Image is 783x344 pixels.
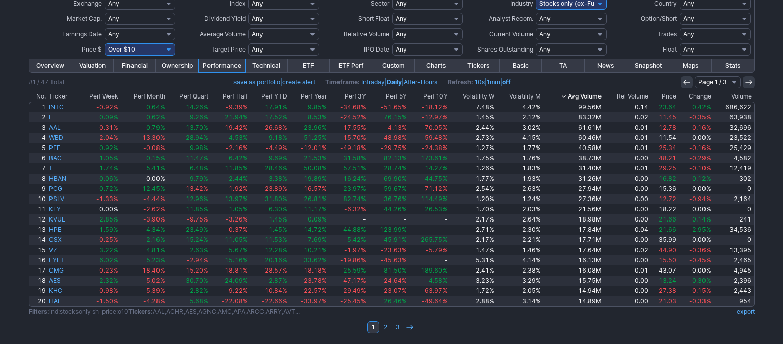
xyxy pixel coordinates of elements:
[47,112,76,122] a: F
[282,78,315,86] a: create alert
[368,194,408,204] a: 36.76%
[289,133,328,143] a: 51.25%
[304,134,327,141] span: 51.25%
[139,134,165,141] span: -13.30%
[210,184,249,194] a: -1.92%
[340,103,366,111] span: -34.68%
[404,78,437,86] a: After-Hours
[650,184,678,194] a: 15.36
[328,174,368,184] a: 16.24%
[96,134,118,141] span: -2.04%
[249,102,289,112] a: 17.91%
[340,124,366,131] span: -17.55%
[343,175,366,182] span: 16.24%
[269,134,288,141] span: 9.18%
[249,133,289,143] a: 9.18%
[713,102,754,112] a: 686,622
[689,154,711,162] span: -0.29%
[167,163,210,174] a: 6.48%
[542,122,603,133] a: 61.61M
[408,112,449,122] a: -12.97%
[233,77,315,87] span: |
[269,154,288,162] span: 9.69%
[603,102,650,112] a: 0.14
[408,133,449,143] a: -59.48%
[678,143,713,153] a: -0.16%
[262,124,288,131] span: -26.68%
[585,59,627,72] a: News
[496,102,543,112] a: 4.42%
[713,174,754,184] a: 302
[368,143,408,153] a: -29.75%
[190,113,208,121] span: 9.26%
[167,153,210,163] a: 11.47%
[226,185,248,192] span: -1.92%
[603,153,650,163] a: 0.00
[308,103,327,111] span: 9.85%
[301,144,327,152] span: -12.01%
[678,112,713,122] a: -0.35%
[249,194,289,204] a: 31.80%
[384,154,407,162] span: 82.13%
[421,154,448,162] span: 173.61%
[265,103,288,111] span: 17.91%
[120,194,167,204] a: -4.44%
[190,164,208,172] span: 6.48%
[269,175,288,182] span: 3.38%
[167,174,210,184] a: 9.79%
[47,174,76,184] a: HBAN
[496,122,543,133] a: 3.02%
[120,122,167,133] a: 0.79%
[245,59,288,72] a: Technical
[449,194,496,204] a: 1.20%
[650,163,678,174] a: 29.25
[713,163,754,174] a: 12,419
[289,153,328,163] a: 21.53%
[381,144,407,152] span: -29.75%
[225,164,248,172] span: 11.85%
[265,113,288,121] span: 17.52%
[289,102,328,112] a: 9.85%
[233,78,280,86] a: save as portfolio
[408,153,449,163] a: 173.61%
[47,143,76,153] a: PFE
[381,134,407,141] span: -48.98%
[496,153,543,163] a: 1.76%
[659,144,676,152] span: 25.34
[603,174,650,184] a: 0.00
[340,134,366,141] span: -15.70%
[449,102,496,112] a: 7.48%
[114,59,156,72] a: Financial
[99,113,118,121] span: 0.09%
[167,133,210,143] a: 28.94%
[422,134,448,141] span: -59.48%
[449,112,496,122] a: 1.45%
[76,102,120,112] a: -0.92%
[47,184,76,194] a: PCG
[368,133,408,143] a: -48.98%
[496,112,543,122] a: 2.12%
[156,59,198,72] a: Ownership
[650,194,678,204] a: 12.72
[689,124,711,131] span: -0.16%
[542,143,603,153] a: 40.58M
[120,102,167,112] a: 0.64%
[368,153,408,163] a: 82.13%
[457,59,500,72] a: Tickers
[190,175,208,182] span: 9.79%
[304,175,327,182] span: 19.89%
[422,124,448,131] span: -70.05%
[330,59,372,72] a: ETF Perf
[29,143,48,153] a: 5
[262,185,288,192] span: -23.89%
[328,184,368,194] a: 23.97%
[496,184,543,194] a: 2.63%
[408,184,449,194] a: -71.12%
[328,112,368,122] a: -24.52%
[659,113,676,121] span: 11.45
[384,113,407,121] span: 76.15%
[678,174,713,184] a: 0.12%
[328,143,368,153] a: -49.18%
[368,122,408,133] a: -4.13%
[190,144,208,152] span: 9.98%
